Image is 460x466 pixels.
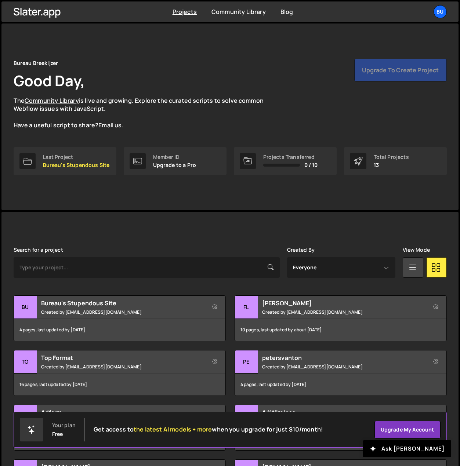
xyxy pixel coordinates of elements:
[235,350,447,396] a: pe petersvanton Created by [EMAIL_ADDRESS][DOMAIN_NAME] 4 pages, last updated by [DATE]
[14,350,226,396] a: To Top Format Created by [EMAIL_ADDRESS][DOMAIN_NAME] 16 pages, last updated by [DATE]
[14,295,226,341] a: Bu Bureau's Stupendous Site Created by [EMAIL_ADDRESS][DOMAIN_NAME] 4 pages, last updated by [DATE]
[262,364,424,370] small: Created by [EMAIL_ADDRESS][DOMAIN_NAME]
[262,408,424,416] h2: AAWireless
[14,405,226,451] a: Ad Adfarm Created by [EMAIL_ADDRESS][DOMAIN_NAME] 8 pages, last updated by [DATE]
[43,162,110,168] p: Bureau's Stupendous Site
[14,59,58,68] div: Bureau Breekijzer
[14,97,278,130] p: The is live and growing. Explore the curated scripts to solve common Webflow issues with JavaScri...
[173,8,197,16] a: Projects
[14,405,37,428] div: Ad
[41,364,203,370] small: Created by [EMAIL_ADDRESS][DOMAIN_NAME]
[263,154,318,160] div: Projects Transferred
[374,154,409,160] div: Total Projects
[304,162,318,168] span: 0 / 10
[41,299,203,307] h2: Bureau's Stupendous Site
[14,350,37,374] div: To
[280,8,293,16] a: Blog
[98,121,122,129] a: Email us
[287,247,315,253] label: Created By
[14,147,116,175] a: Last Project Bureau's Stupendous Site
[41,354,203,362] h2: Top Format
[14,296,37,319] div: Bu
[235,319,446,341] div: 10 pages, last updated by about [DATE]
[235,296,258,319] div: Fl
[14,319,225,341] div: 4 pages, last updated by [DATE]
[262,354,424,362] h2: petersvanton
[235,405,447,451] a: AA AAWireless Created by [EMAIL_ADDRESS][DOMAIN_NAME] 5 pages, last updated by about [DATE]
[235,350,258,374] div: pe
[14,374,225,396] div: 16 pages, last updated by [DATE]
[43,154,110,160] div: Last Project
[14,70,85,91] h1: Good Day,
[14,247,63,253] label: Search for a project
[41,408,203,416] h2: Adfarm
[153,154,196,160] div: Member ID
[403,247,430,253] label: View Mode
[374,162,409,168] p: 13
[262,309,424,315] small: Created by [EMAIL_ADDRESS][DOMAIN_NAME]
[14,257,280,278] input: Type your project...
[25,97,79,105] a: Community Library
[235,374,446,396] div: 4 pages, last updated by [DATE]
[211,8,266,16] a: Community Library
[94,426,323,433] h2: Get access to when you upgrade for just $10/month!
[235,405,258,428] div: AA
[262,299,424,307] h2: [PERSON_NAME]
[235,295,447,341] a: Fl [PERSON_NAME] Created by [EMAIL_ADDRESS][DOMAIN_NAME] 10 pages, last updated by about [DATE]
[52,422,76,428] div: Your plan
[52,431,63,437] div: Free
[374,421,441,438] a: Upgrade my account
[363,440,451,457] button: Ask [PERSON_NAME]
[134,425,212,433] span: the latest AI models + more
[434,5,447,18] a: Bu
[153,162,196,168] p: Upgrade to a Pro
[41,309,203,315] small: Created by [EMAIL_ADDRESS][DOMAIN_NAME]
